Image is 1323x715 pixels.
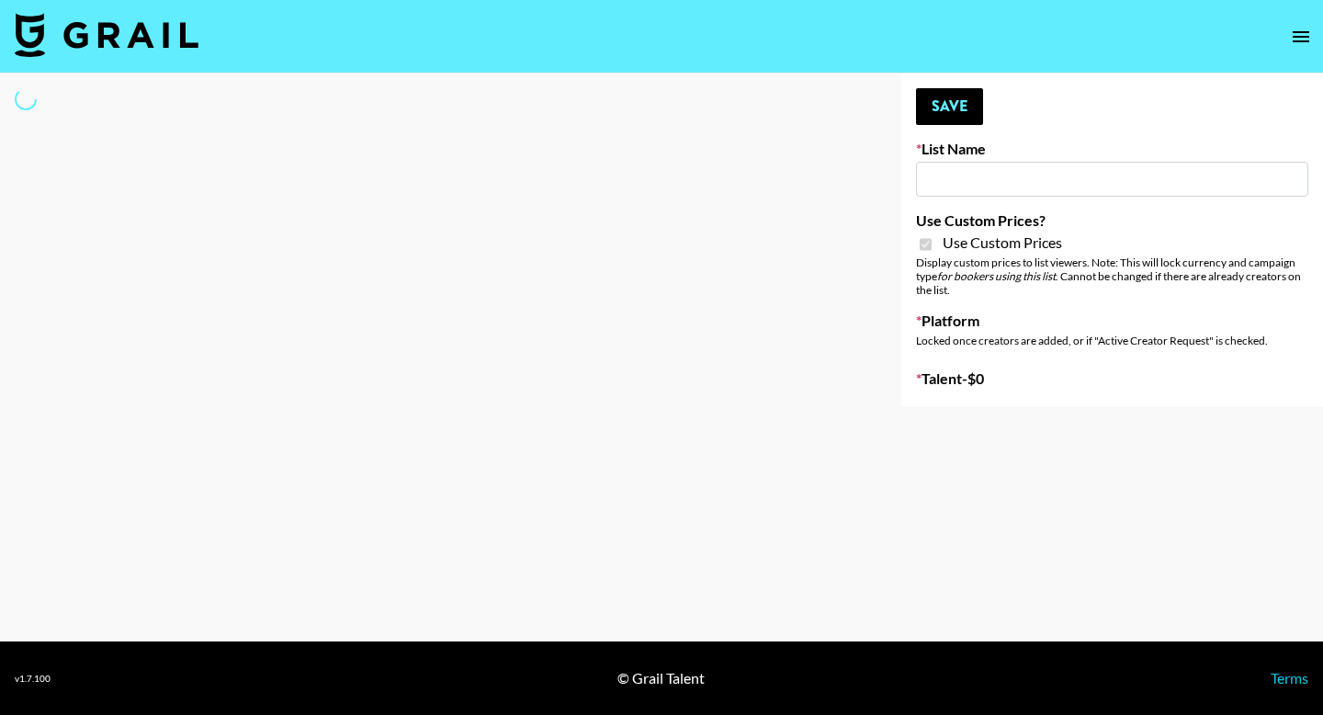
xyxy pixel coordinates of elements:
div: Display custom prices to list viewers. Note: This will lock currency and campaign type . Cannot b... [916,255,1308,297]
span: Use Custom Prices [943,233,1062,252]
em: for bookers using this list [937,269,1056,283]
div: v 1.7.100 [15,673,51,685]
a: Terms [1271,669,1308,687]
button: open drawer [1283,18,1319,55]
img: Grail Talent [15,13,198,57]
button: Save [916,88,983,125]
label: List Name [916,140,1308,158]
label: Use Custom Prices? [916,211,1308,230]
label: Platform [916,312,1308,330]
div: Locked once creators are added, or if "Active Creator Request" is checked. [916,334,1308,347]
label: Talent - $ 0 [916,369,1308,388]
div: © Grail Talent [617,669,705,687]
